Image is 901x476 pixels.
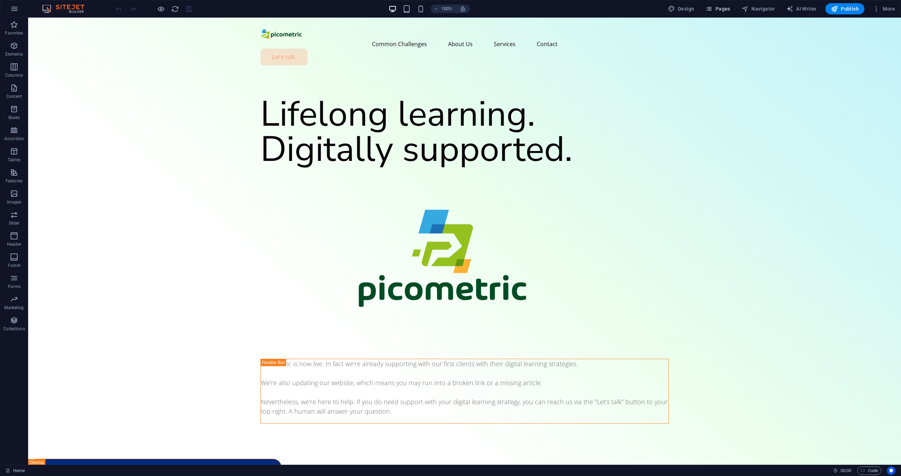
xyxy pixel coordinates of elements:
[742,5,775,12] span: Navigator
[441,5,453,13] h6: 100%
[845,468,846,473] span: :
[5,51,23,57] p: Elements
[5,30,23,36] p: Favorites
[870,3,898,14] button: More
[7,199,21,205] p: Images
[702,3,733,14] button: Pages
[833,466,852,475] h6: Session time
[665,3,697,14] button: Design
[705,5,730,12] span: Pages
[9,220,20,226] p: Slider
[171,5,179,13] i: Reload page
[861,466,878,475] span: Code
[157,5,165,13] button: Click here to leave preview mode and continue editing
[6,178,23,184] p: Features
[3,326,25,332] p: Collections
[665,3,697,14] div: Design (Ctrl+Alt+Y)
[857,466,881,475] button: Code
[8,157,20,163] p: Tables
[460,6,466,12] i: On resize automatically adjust zoom level to fit chosen device.
[6,94,22,99] p: Content
[6,466,25,475] a: Click to cancel selection. Double-click to open Pages
[783,3,820,14] button: AI Writer
[40,5,93,13] img: Editor Logo
[171,5,179,13] button: reload
[887,466,895,475] button: Usercentrics
[5,73,23,78] p: Columns
[8,263,20,268] p: Footer
[825,3,864,14] button: Publish
[873,5,895,12] span: More
[4,136,24,142] p: Accordion
[431,5,456,13] button: 100%
[786,5,817,12] span: AI Writer
[840,466,851,475] span: 00 00
[668,5,694,12] span: Design
[8,284,20,289] p: Forms
[831,5,859,12] span: Publish
[739,3,778,14] button: Navigator
[4,305,24,311] p: Marketing
[7,242,21,247] p: Header
[8,115,20,120] p: Boxes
